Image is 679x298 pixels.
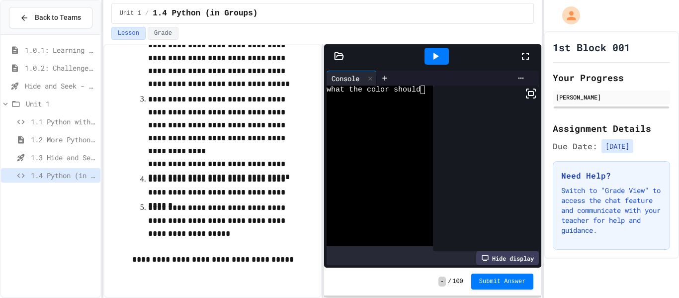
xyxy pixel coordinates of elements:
span: Hide and Seek - SUB [25,81,96,91]
div: Console [327,71,377,86]
span: Back to Teams [35,12,81,23]
button: Grade [148,27,178,40]
span: 1.0.1: Learning to Solve Hard Problems [25,45,96,55]
span: 1.2 More Python (using Turtle) [31,134,96,145]
button: Back to Teams [9,7,92,28]
div: [PERSON_NAME] [556,93,667,101]
span: 100 [452,278,463,286]
h3: Need Help? [561,170,662,182]
span: 1.4 Python (in Groups) [31,170,96,181]
span: 1.3 Hide and Seek [31,152,96,163]
span: what the color should [327,86,421,94]
span: [DATE] [601,139,633,153]
span: Submit Answer [479,278,526,286]
span: Due Date: [553,140,597,152]
div: Console [327,73,364,84]
span: - [438,277,446,287]
p: Switch to "Grade View" to access the chat feature and communicate with your teacher for help and ... [561,186,662,235]
h2: Your Progress [553,71,670,85]
span: 1.4 Python (in Groups) [153,7,257,19]
span: Unit 1 [120,9,141,17]
span: Unit 1 [26,99,96,109]
div: My Account [552,4,583,27]
h2: Assignment Details [553,121,670,135]
div: Hide display [476,251,539,265]
button: Submit Answer [471,274,534,290]
h1: 1st Block 001 [553,40,630,54]
span: 1.0.2: Challenge Problem - The Bridge [25,63,96,73]
button: Lesson [111,27,146,40]
span: / [145,9,149,17]
span: / [448,278,451,286]
span: 1.1 Python with Turtle [31,116,96,127]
